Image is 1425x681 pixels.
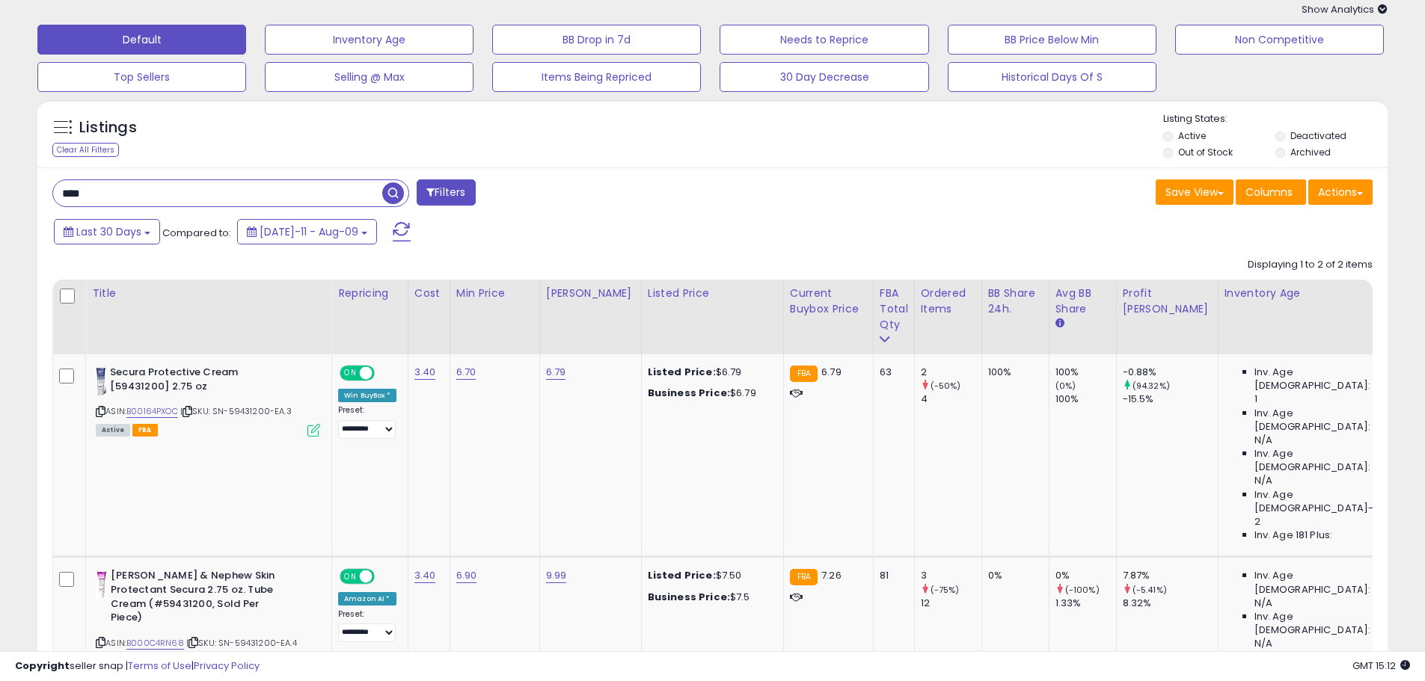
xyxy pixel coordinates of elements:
[1254,597,1272,610] span: N/A
[648,590,730,604] b: Business Price:
[546,568,567,583] a: 9.99
[546,365,566,380] a: 6.79
[37,62,246,92] button: Top Sellers
[1055,317,1064,330] small: Avg BB Share.
[338,405,396,439] div: Preset:
[1123,392,1218,406] div: -15.5%
[492,25,701,55] button: BB Drop in 7d
[1254,488,1391,515] span: Inv. Age [DEMOGRAPHIC_DATA]-180:
[948,62,1156,92] button: Historical Days Of S
[988,569,1038,582] div: 0%
[948,25,1156,55] button: BB Price Below Min
[338,609,396,643] div: Preset:
[1248,258,1373,272] div: Displaying 1 to 2 of 2 items
[92,286,325,301] div: Title
[1225,286,1397,301] div: Inventory Age
[921,366,981,379] div: 2
[790,286,867,317] div: Current Buybox Price
[265,25,474,55] button: Inventory Age
[180,405,292,417] span: | SKU: SN-59431200-EA.3
[790,569,818,585] small: FBA
[456,286,533,301] div: Min Price
[1156,179,1234,205] button: Save View
[1123,597,1218,610] div: 8.32%
[648,386,772,400] div: $6.79
[648,366,772,379] div: $6.79
[921,286,975,317] div: Ordered Items
[1133,380,1170,392] small: (94.32%)
[373,367,396,380] span: OFF
[1254,434,1272,447] span: N/A
[492,62,701,92] button: Items Being Repriced
[1290,129,1346,142] label: Deactivated
[126,405,178,418] a: B00164PXOC
[237,219,377,244] button: [DATE]-11 - Aug-09
[1123,286,1212,317] div: Profit [PERSON_NAME]
[96,569,107,599] img: 31BcGt5NCPL._SL40_.jpg
[1254,569,1391,596] span: Inv. Age [DEMOGRAPHIC_DATA]:
[880,569,903,582] div: 81
[79,117,137,138] h5: Listings
[1123,569,1218,582] div: 7.87%
[1163,112,1388,126] p: Listing States:
[414,365,436,380] a: 3.40
[96,366,320,435] div: ASIN:
[162,226,231,240] span: Compared to:
[1290,146,1331,158] label: Archived
[1254,529,1333,542] span: Inv. Age 181 Plus:
[1178,129,1206,142] label: Active
[1055,597,1116,610] div: 1.33%
[720,62,928,92] button: 30 Day Decrease
[921,392,981,406] div: 4
[1245,185,1293,200] span: Columns
[54,219,160,244] button: Last 30 Days
[1123,366,1218,379] div: -0.88%
[1055,366,1116,379] div: 100%
[414,286,444,301] div: Cost
[931,584,960,596] small: (-75%)
[1254,474,1272,487] span: N/A
[341,367,360,380] span: ON
[110,366,292,397] b: Secura Protective Cream [59431200] 2.75 oz
[128,659,191,673] a: Terms of Use
[96,366,106,395] img: 314GJ--WD+L._SL40_.jpg
[648,286,777,301] div: Listed Price
[265,62,474,92] button: Selling @ Max
[338,286,402,301] div: Repricing
[1254,515,1260,529] span: 2
[988,286,1043,317] div: BB Share 24h.
[546,286,635,301] div: [PERSON_NAME]
[720,25,928,55] button: Needs to Reprice
[648,365,716,379] b: Listed Price:
[417,179,475,206] button: Filters
[37,25,246,55] button: Default
[1302,2,1388,16] span: Show Analytics
[126,637,184,650] a: B000C4RN68
[15,659,260,674] div: seller snap | |
[414,568,436,583] a: 3.40
[338,389,396,402] div: Win BuyBox *
[921,597,981,610] div: 12
[1254,407,1391,434] span: Inv. Age [DEMOGRAPHIC_DATA]:
[880,286,908,333] div: FBA Total Qty
[341,570,360,583] span: ON
[921,569,981,582] div: 3
[1236,179,1306,205] button: Columns
[15,659,70,673] strong: Copyright
[1254,392,1257,406] span: 1
[132,424,158,437] span: FBA
[373,570,396,583] span: OFF
[988,366,1038,379] div: 100%
[456,365,476,380] a: 6.70
[456,568,477,583] a: 6.90
[1178,146,1233,158] label: Out of Stock
[260,224,358,239] span: [DATE]-11 - Aug-09
[1133,584,1167,596] small: (-5.41%)
[52,143,119,157] div: Clear All Filters
[1254,447,1391,474] span: Inv. Age [DEMOGRAPHIC_DATA]:
[648,591,772,604] div: $7.5
[648,568,716,582] b: Listed Price:
[880,366,903,379] div: 63
[821,365,842,379] span: 6.79
[790,366,818,382] small: FBA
